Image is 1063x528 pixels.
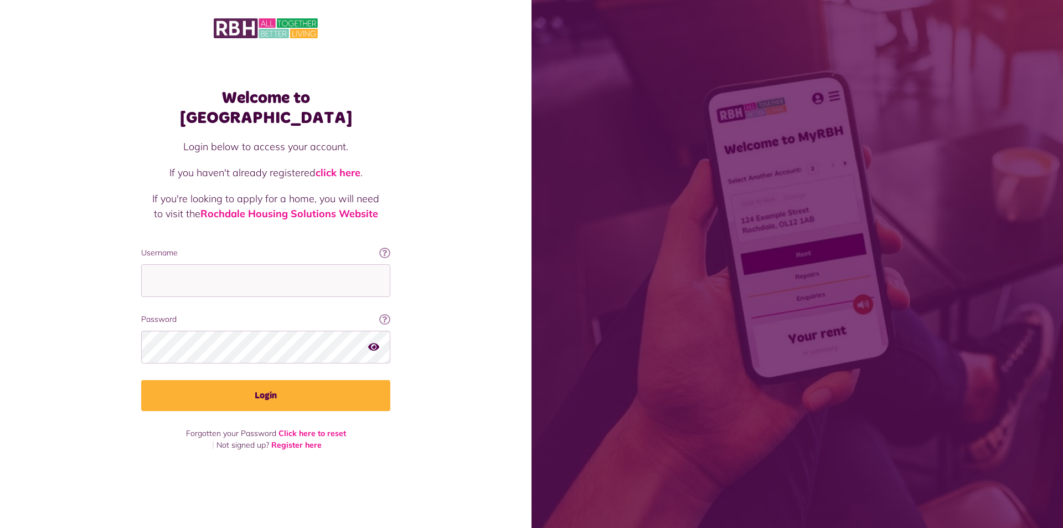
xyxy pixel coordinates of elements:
[186,428,276,438] span: Forgotten your Password
[316,166,360,179] a: click here
[271,440,322,450] a: Register here
[214,17,318,40] img: MyRBH
[216,440,269,450] span: Not signed up?
[200,207,378,220] a: Rochdale Housing Solutions Website
[152,191,379,221] p: If you're looking to apply for a home, you will need to visit the
[141,88,390,128] h1: Welcome to [GEOGRAPHIC_DATA]
[141,247,390,259] label: Username
[278,428,346,438] a: Click here to reset
[141,314,390,325] label: Password
[141,380,390,411] button: Login
[152,139,379,154] p: Login below to access your account.
[152,165,379,180] p: If you haven't already registered .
